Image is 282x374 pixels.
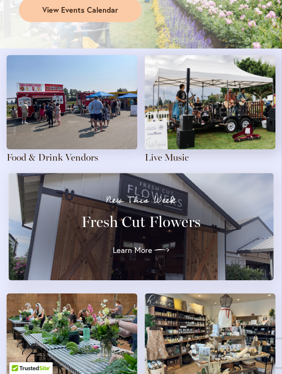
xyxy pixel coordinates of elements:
a: Live Music [145,152,189,163]
span: Learn More [113,244,152,256]
h3: Fresh Cut Flowers [20,212,262,231]
img: A four-person band plays with a field of pink dahlias in the background [145,55,275,149]
a: Learn More [113,243,169,258]
p: New This Week [20,195,262,205]
img: Attendees gather around food trucks on a sunny day at the farm [7,55,137,149]
a: Food & Drink Vendors [7,152,98,163]
span: View Events Calendar [42,5,118,16]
